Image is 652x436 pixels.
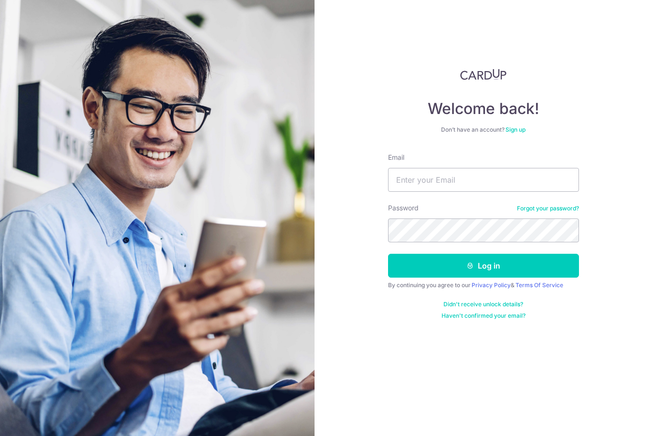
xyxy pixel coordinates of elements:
img: CardUp Logo [460,69,507,80]
button: Log in [388,254,579,278]
label: Password [388,203,419,213]
a: Privacy Policy [472,281,511,289]
div: Don’t have an account? [388,126,579,134]
a: Haven't confirmed your email? [442,312,526,320]
label: Email [388,153,404,162]
a: Didn't receive unlock details? [443,301,523,308]
a: Forgot your password? [517,205,579,212]
a: Terms Of Service [515,281,563,289]
h4: Welcome back! [388,99,579,118]
input: Enter your Email [388,168,579,192]
a: Sign up [505,126,526,133]
div: By continuing you agree to our & [388,281,579,289]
